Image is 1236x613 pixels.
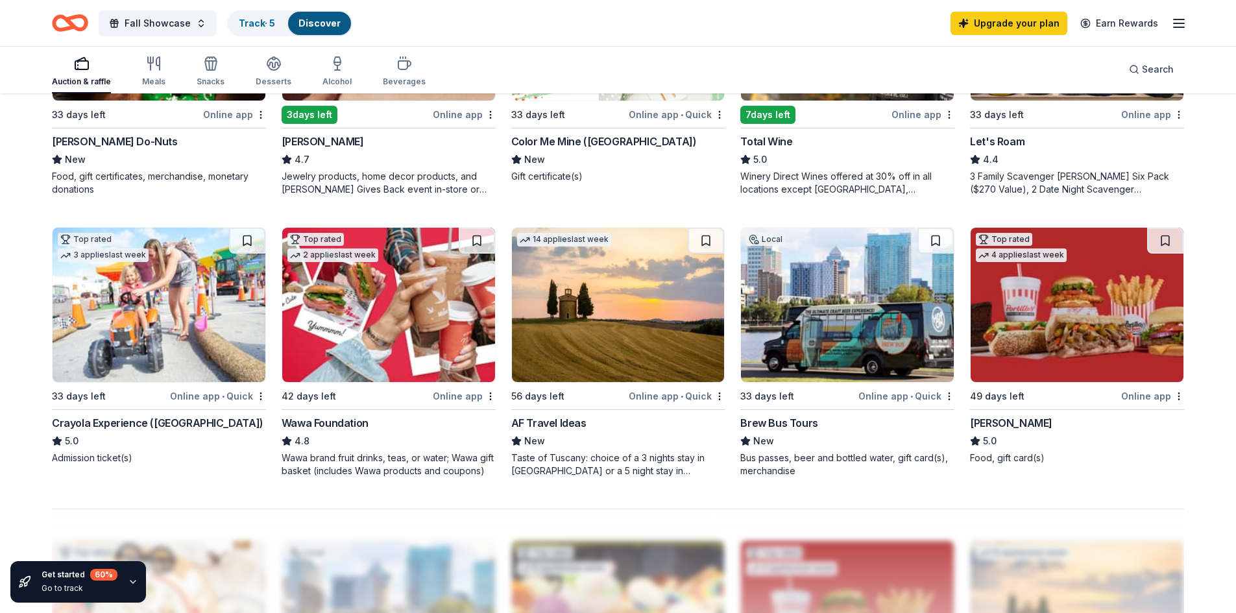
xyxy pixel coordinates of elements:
[52,451,266,464] div: Admission ticket(s)
[1142,62,1174,77] span: Search
[524,152,545,167] span: New
[858,388,954,404] div: Online app Quick
[52,170,266,196] div: Food, gift certificates, merchandise, monetary donations
[52,415,263,431] div: Crayola Experience ([GEOGRAPHIC_DATA])
[142,51,165,93] button: Meals
[58,248,149,262] div: 3 applies last week
[951,12,1067,35] a: Upgrade your plan
[52,227,266,464] a: Image for Crayola Experience (Orlando)Top rated3 applieslast week33 days leftOnline app•QuickCray...
[42,569,117,581] div: Get started
[295,433,309,449] span: 4.8
[970,107,1024,123] div: 33 days left
[53,228,265,382] img: Image for Crayola Experience (Orlando)
[1119,56,1184,82] button: Search
[322,77,352,87] div: Alcohol
[282,170,496,196] div: Jewelry products, home decor products, and [PERSON_NAME] Gives Back event in-store or online (or ...
[910,391,913,402] span: •
[740,389,794,404] div: 33 days left
[511,107,565,123] div: 33 days left
[197,77,224,87] div: Snacks
[740,170,954,196] div: Winery Direct Wines offered at 30% off in all locations except [GEOGRAPHIC_DATA], [GEOGRAPHIC_DAT...
[753,152,767,167] span: 5.0
[256,51,291,93] button: Desserts
[65,152,86,167] span: New
[42,583,117,594] div: Go to track
[512,228,725,382] img: Image for AF Travel Ideas
[287,233,344,246] div: Top rated
[52,389,106,404] div: 33 days left
[256,77,291,87] div: Desserts
[629,106,725,123] div: Online app Quick
[970,227,1184,464] a: Image for Portillo'sTop rated4 applieslast week49 days leftOnline app[PERSON_NAME]5.0Food, gift c...
[52,51,111,93] button: Auction & raffle
[971,228,1183,382] img: Image for Portillo's
[740,106,795,124] div: 7 days left
[740,227,954,477] a: Image for Brew Bus ToursLocal33 days leftOnline app•QuickBrew Bus ToursNewBus passes, beer and bo...
[740,415,818,431] div: Brew Bus Tours
[125,16,191,31] span: Fall Showcase
[282,106,337,124] div: 3 days left
[741,228,954,382] img: Image for Brew Bus Tours
[52,107,106,123] div: 33 days left
[511,389,564,404] div: 56 days left
[511,415,587,431] div: AF Travel Ideas
[511,170,725,183] div: Gift certificate(s)
[203,106,266,123] div: Online app
[239,18,275,29] a: Track· 5
[222,391,224,402] span: •
[976,233,1032,246] div: Top rated
[282,228,495,382] img: Image for Wawa Foundation
[298,18,341,29] a: Discover
[197,51,224,93] button: Snacks
[52,134,178,149] div: [PERSON_NAME] Do-Nuts
[629,388,725,404] div: Online app Quick
[90,569,117,581] div: 60 %
[891,106,954,123] div: Online app
[282,227,496,477] a: Image for Wawa FoundationTop rated2 applieslast week42 days leftOnline appWawa Foundation4.8Wawa ...
[227,10,352,36] button: Track· 5Discover
[970,415,1052,431] div: [PERSON_NAME]
[681,391,683,402] span: •
[383,51,426,93] button: Beverages
[970,170,1184,196] div: 3 Family Scavenger [PERSON_NAME] Six Pack ($270 Value), 2 Date Night Scavenger [PERSON_NAME] Two ...
[746,233,785,246] div: Local
[753,433,774,449] span: New
[511,134,697,149] div: Color Me Mine ([GEOGRAPHIC_DATA])
[282,451,496,477] div: Wawa brand fruit drinks, teas, or water; Wawa gift basket (includes Wawa products and coupons)
[681,110,683,120] span: •
[58,233,114,246] div: Top rated
[983,152,999,167] span: 4.4
[1121,388,1184,404] div: Online app
[970,134,1024,149] div: Let's Roam
[52,8,88,38] a: Home
[1072,12,1166,35] a: Earn Rewards
[433,106,496,123] div: Online app
[433,388,496,404] div: Online app
[282,134,364,149] div: [PERSON_NAME]
[99,10,217,36] button: Fall Showcase
[511,227,725,477] a: Image for AF Travel Ideas14 applieslast week56 days leftOnline app•QuickAF Travel IdeasNewTaste o...
[740,451,954,477] div: Bus passes, beer and bottled water, gift card(s), merchandise
[970,389,1024,404] div: 49 days left
[511,451,725,477] div: Taste of Tuscany: choice of a 3 nights stay in [GEOGRAPHIC_DATA] or a 5 night stay in [GEOGRAPHIC...
[383,77,426,87] div: Beverages
[322,51,352,93] button: Alcohol
[287,248,378,262] div: 2 applies last week
[282,415,369,431] div: Wawa Foundation
[295,152,309,167] span: 4.7
[170,388,266,404] div: Online app Quick
[142,77,165,87] div: Meals
[282,389,336,404] div: 42 days left
[517,233,611,246] div: 14 applies last week
[970,451,1184,464] div: Food, gift card(s)
[52,77,111,87] div: Auction & raffle
[976,248,1067,262] div: 4 applies last week
[65,433,79,449] span: 5.0
[740,134,792,149] div: Total Wine
[524,433,545,449] span: New
[1121,106,1184,123] div: Online app
[983,433,997,449] span: 5.0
